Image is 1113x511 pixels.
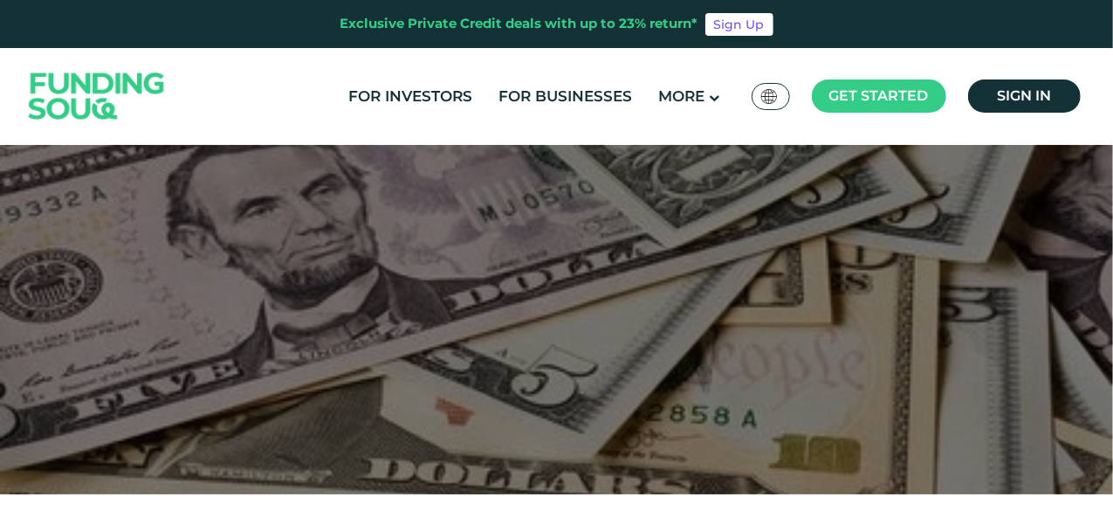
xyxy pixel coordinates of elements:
[761,89,777,104] img: SA Flag
[705,13,773,36] a: Sign Up
[11,52,182,141] img: Logo
[340,14,698,34] div: Exclusive Private Credit deals with up to 23% return*
[829,87,929,104] span: Get started
[494,82,636,111] a: For Businesses
[997,87,1051,104] span: Sign in
[658,87,704,105] span: More
[344,82,477,111] a: For Investors
[968,79,1081,113] a: Sign in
